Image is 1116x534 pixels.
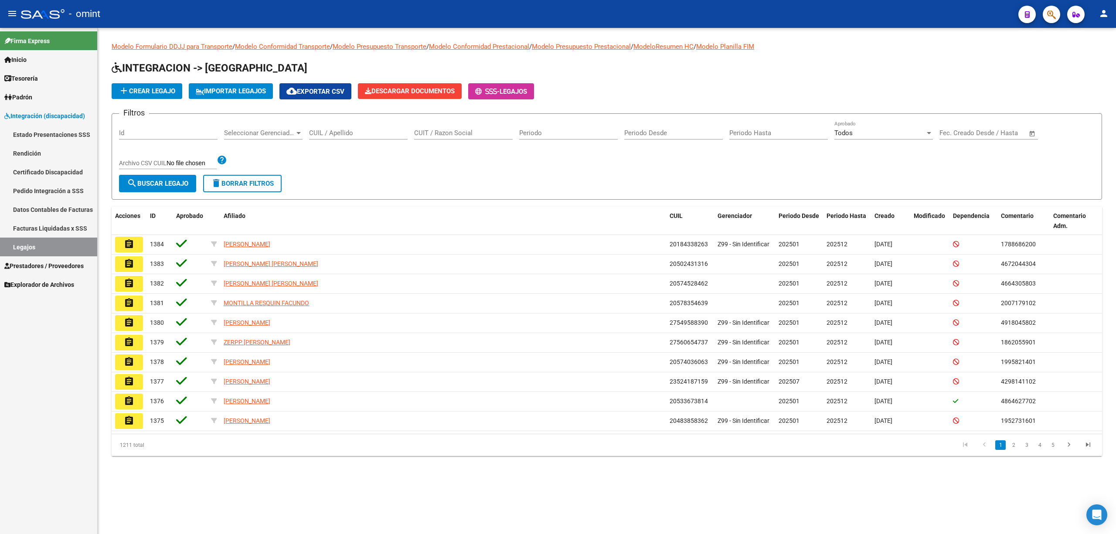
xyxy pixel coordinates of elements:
span: 1862055901 [1001,339,1036,346]
div: / / / / / / [112,42,1102,456]
span: Aprobado [176,212,203,219]
span: 202512 [827,319,847,326]
a: 1 [995,440,1006,450]
span: 1379 [150,339,164,346]
a: Modelo Planilla FIM [696,43,754,51]
span: [DATE] [874,319,892,326]
span: Prestadores / Proveedores [4,261,84,271]
span: 202512 [827,299,847,306]
datatable-header-cell: Aprobado [173,207,208,235]
button: Exportar CSV [279,83,351,99]
datatable-header-cell: Afiliado [220,207,666,235]
span: Descargar Documentos [365,87,455,95]
span: Archivo CSV CUIL [119,160,167,167]
mat-icon: assignment [124,415,134,426]
datatable-header-cell: CUIL [666,207,714,235]
span: Z99 - Sin Identificar [718,319,769,326]
span: [PERSON_NAME] [PERSON_NAME] [224,280,318,287]
mat-icon: assignment [124,396,134,406]
datatable-header-cell: Comentario [997,207,1050,235]
span: [DATE] [874,260,892,267]
span: 1384 [150,241,164,248]
h3: Filtros [119,107,149,119]
a: Modelo Conformidad Transporte [235,43,330,51]
span: 202512 [827,417,847,424]
span: Comentario [1001,212,1034,219]
span: 202501 [779,417,800,424]
span: Periodo Desde [779,212,819,219]
mat-icon: person [1099,8,1109,19]
datatable-header-cell: Acciones [112,207,146,235]
mat-icon: assignment [124,337,134,347]
a: 2 [1008,440,1019,450]
mat-icon: cloud_download [286,86,297,96]
span: INTEGRACION -> [GEOGRAPHIC_DATA] [112,62,307,74]
input: Archivo CSV CUIL [167,160,217,167]
datatable-header-cell: Comentario Adm. [1050,207,1102,235]
span: 27560654737 [670,339,708,346]
a: 3 [1021,440,1032,450]
span: [PERSON_NAME] [224,358,270,365]
span: [DATE] [874,280,892,287]
span: 2007179102 [1001,299,1036,306]
span: 1376 [150,398,164,405]
span: [DATE] [874,299,892,306]
span: 20533673814 [670,398,708,405]
span: 1788686200 [1001,241,1036,248]
span: 4664305803 [1001,280,1036,287]
span: Legajos [500,88,527,95]
span: 1382 [150,280,164,287]
span: 1995821401 [1001,358,1036,365]
span: Tesorería [4,74,38,83]
mat-icon: assignment [124,317,134,328]
span: - omint [69,4,100,24]
datatable-header-cell: Modificado [910,207,949,235]
button: IMPORTAR LEGAJOS [189,83,273,99]
a: Modelo Presupuesto Transporte [333,43,426,51]
span: 202512 [827,398,847,405]
span: [DATE] [874,398,892,405]
a: ModeloResumen HC [633,43,694,51]
span: 202501 [779,319,800,326]
span: [PERSON_NAME] [224,319,270,326]
div: Open Intercom Messenger [1086,504,1107,525]
span: [DATE] [874,241,892,248]
span: ZERPP [PERSON_NAME] [224,339,290,346]
datatable-header-cell: ID [146,207,173,235]
mat-icon: assignment [124,278,134,289]
span: [PERSON_NAME] [224,378,270,385]
button: -Legajos [468,83,534,99]
button: Open calendar [1028,129,1038,139]
mat-icon: delete [211,178,221,188]
span: Creado [874,212,895,219]
span: Comentario Adm. [1053,212,1086,229]
li: page 4 [1033,438,1046,452]
span: [PERSON_NAME] [224,241,270,248]
span: 20574528462 [670,280,708,287]
input: Fecha inicio [939,129,975,137]
datatable-header-cell: Dependencia [949,207,997,235]
mat-icon: add [119,85,129,96]
mat-icon: menu [7,8,17,19]
span: Gerenciador [718,212,752,219]
span: [PERSON_NAME] [PERSON_NAME] [224,260,318,267]
mat-icon: assignment [124,258,134,269]
datatable-header-cell: Gerenciador [714,207,775,235]
span: 20502431316 [670,260,708,267]
span: Seleccionar Gerenciador [224,129,295,137]
span: [PERSON_NAME] [224,398,270,405]
span: 202501 [779,398,800,405]
span: Exportar CSV [286,88,344,95]
span: Explorador de Archivos [4,280,74,289]
a: Modelo Formulario DDJJ para Transporte [112,43,232,51]
a: go to last page [1080,440,1096,450]
span: 4864627702 [1001,398,1036,405]
span: 20483858362 [670,417,708,424]
input: Fecha fin [983,129,1025,137]
span: 1381 [150,299,164,306]
li: page 3 [1020,438,1033,452]
span: 20184338263 [670,241,708,248]
a: Modelo Conformidad Prestacional [429,43,529,51]
span: Z99 - Sin Identificar [718,339,769,346]
a: go to first page [957,440,973,450]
